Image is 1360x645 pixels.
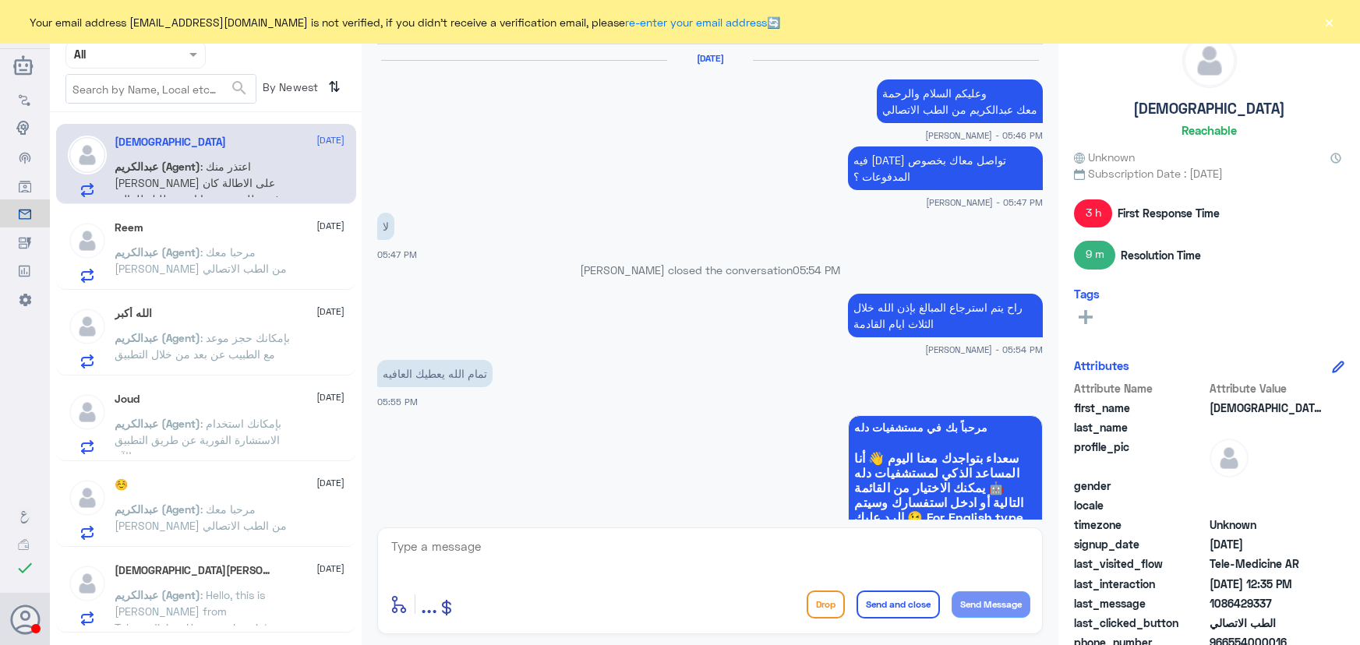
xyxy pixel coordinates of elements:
a: re-enter your email address [625,16,767,29]
span: 3 h [1074,199,1112,227]
span: Tele-Medicine AR [1210,555,1323,572]
span: : مرحبا معك [PERSON_NAME] من الطب الاتصالي [115,245,287,275]
span: [DATE] [316,305,344,319]
img: defaultAdmin.png [68,221,107,260]
span: 9 m [1074,241,1115,269]
span: عبدالكريم (Agent) [115,588,200,601]
span: 05:55 PM [377,397,418,407]
span: : مرحبا معك [PERSON_NAME] من الطب الاتصالي [115,502,287,532]
span: [DATE] [316,476,344,490]
span: timezone [1074,516,1206,533]
button: Send Message [952,591,1030,618]
span: عبدالكريم (Agent) [115,160,200,173]
span: [DATE] [316,219,344,233]
button: Avatar [10,604,40,634]
h5: ☺️ [115,478,128,492]
p: 27/8/2025, 5:55 PM [377,360,493,387]
img: defaultAdmin.png [68,478,107,517]
h5: Reem [115,221,143,234]
span: last_name [1074,419,1206,435]
span: [DATE] [316,390,344,404]
img: defaultAdmin.png [68,136,107,174]
img: defaultAdmin.png [1210,439,1249,478]
span: سعداء بتواجدك معنا اليوم 👋 أنا المساعد الذكي لمستشفيات دله 🤖 يمكنك الاختيار من القائمة التالية أو... [854,450,1037,539]
span: 1086429337 [1210,595,1323,612]
h5: Joud [115,393,140,406]
span: [PERSON_NAME] - 05:54 PM [925,343,1043,356]
span: 05:54 PM [793,263,840,277]
span: ... [421,590,437,618]
p: [PERSON_NAME] closed the conversation [377,262,1043,278]
span: Unknown [1210,516,1323,533]
h5: [DEMOGRAPHIC_DATA] [1133,100,1285,118]
span: null [1210,478,1323,494]
img: defaultAdmin.png [68,307,107,346]
p: 27/8/2025, 5:54 PM [848,294,1043,337]
span: 2025-09-02T09:35:20.437Z [1210,576,1323,592]
span: profile_pic [1074,439,1206,474]
span: By Newest [256,74,322,105]
img: defaultAdmin.png [68,393,107,432]
span: [PERSON_NAME] - 05:47 PM [926,196,1043,209]
span: Attribute Value [1210,380,1323,397]
span: last_interaction [1074,576,1206,592]
h6: Attributes [1074,358,1129,372]
span: مرحباً بك في مستشفيات دله [854,421,1037,434]
button: search [230,76,249,101]
p: 27/8/2025, 5:47 PM [848,146,1043,190]
span: : اعتذر منك [PERSON_NAME] على الاطالة كان فيه خلل تقني وما ارتفع طلبك للمالية والآن تم لرفعه للاد... [115,160,289,255]
p: 27/8/2025, 5:47 PM [377,213,394,240]
span: Unknown [1074,149,1135,165]
p: 27/8/2025, 5:46 PM [877,79,1043,123]
span: last_visited_flow [1074,555,1206,572]
span: 2025-08-27T09:53:08.888Z [1210,536,1323,552]
span: : بإمكانك حجز موعد مع الطبيب عن بعد من خلال التطبيق [115,331,290,361]
span: [DATE] [316,562,344,576]
span: عبدالكريم (Agent) [115,245,200,259]
img: defaultAdmin.png [68,564,107,603]
h5: Mohammed [115,136,226,149]
button: Send and close [857,590,940,619]
button: ... [421,587,437,622]
span: first_name [1074,400,1206,416]
h5: الله أكبر [115,307,152,320]
img: defaultAdmin.png [1183,34,1236,87]
span: last_message [1074,595,1206,612]
h6: Reachable [1182,123,1237,137]
span: Your email address [EMAIL_ADDRESS][DOMAIN_NAME] is not verified, if you didn't receive a verifica... [30,14,780,30]
span: locale [1074,497,1206,513]
span: search [230,79,249,97]
h6: [DATE] [667,53,753,64]
button: Drop [807,590,845,619]
span: Resolution Time [1121,247,1201,263]
button: × [1321,14,1337,30]
i: check [16,559,34,577]
input: Search by Name, Local etc… [66,75,256,103]
span: الطب الاتصالي [1210,615,1323,631]
span: 05:47 PM [377,249,417,259]
span: null [1210,497,1323,513]
span: Mohammed [1210,400,1323,416]
span: [DATE] [316,133,344,147]
span: gender [1074,478,1206,494]
h5: Muhammad Waseem Asghar [115,564,276,577]
span: عبدالكريم (Agent) [115,417,200,430]
span: Attribute Name [1074,380,1206,397]
span: First Response Time [1118,205,1220,221]
span: last_clicked_button [1074,615,1206,631]
h6: Tags [1074,287,1100,301]
span: signup_date [1074,536,1206,552]
span: عبدالكريم (Agent) [115,502,200,516]
span: [PERSON_NAME] - 05:46 PM [925,129,1043,142]
span: عبدالكريم (Agent) [115,331,200,344]
span: : بإمكانك استخدام الاستشارة الفورية عن طريق التطبيق الآن [115,417,281,463]
span: Subscription Date : [DATE] [1074,165,1344,182]
i: ⇅ [328,74,341,100]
